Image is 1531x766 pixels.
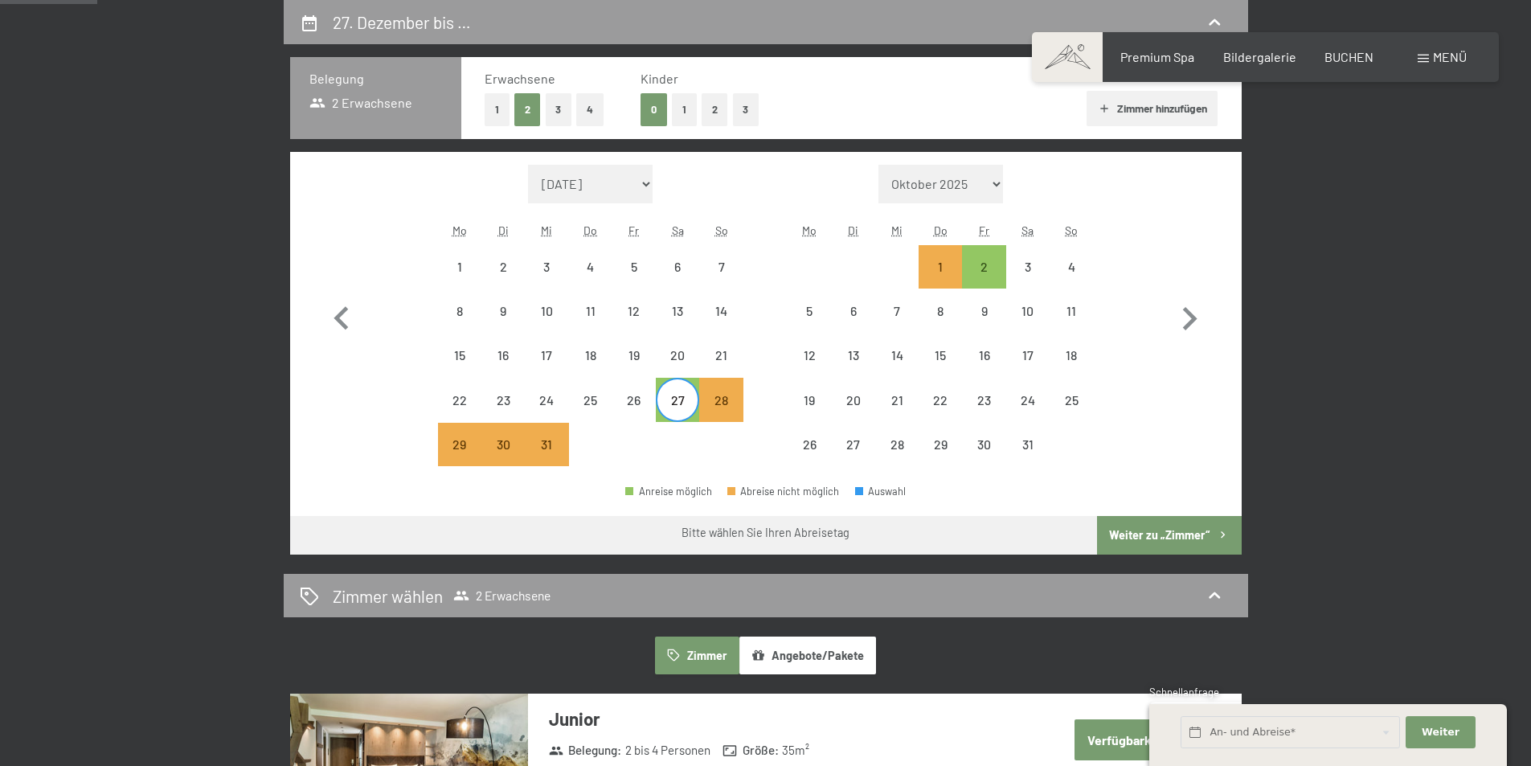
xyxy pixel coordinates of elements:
div: Tue Jan 13 2026 [832,334,875,377]
button: Zimmer hinzufügen [1087,91,1218,126]
div: Thu Jan 29 2026 [919,423,962,466]
div: Abreise nicht möglich, da die Mindestaufenthaltsdauer nicht erfüllt wird [481,423,525,466]
div: 28 [877,438,917,478]
div: Abreise nicht möglich [1006,289,1050,333]
div: Fri Dec 12 2025 [612,289,656,333]
div: Wed Dec 10 2025 [525,289,568,333]
div: 9 [483,305,523,345]
div: Fri Jan 23 2026 [962,378,1005,421]
span: 2 bis 4 Personen [625,742,710,759]
button: Verfügbarkeit prüfen [1075,719,1220,760]
abbr: Dienstag [498,223,509,237]
div: Abreise nicht möglich [1006,378,1050,421]
div: Sun Dec 14 2025 [699,289,743,333]
div: Mon Jan 05 2026 [788,289,831,333]
div: Tue Dec 30 2025 [481,423,525,466]
div: 4 [1051,260,1091,301]
button: Nächster Monat [1166,165,1213,467]
div: Fri Jan 09 2026 [962,289,1005,333]
div: 20 [833,394,874,434]
div: 15 [920,349,960,389]
div: Sat Jan 31 2026 [1006,423,1050,466]
div: 16 [483,349,523,389]
div: Wed Jan 28 2026 [875,423,919,466]
div: Abreise nicht möglich [438,289,481,333]
div: 29 [920,438,960,478]
div: Abreise nicht möglich [832,378,875,421]
div: Abreise nicht möglich [788,423,831,466]
div: Abreise nicht möglich, da die Mindestaufenthaltsdauer nicht erfüllt wird [919,245,962,289]
button: Weiter [1406,716,1475,749]
div: Fri Dec 19 2025 [612,334,656,377]
div: Abreise nicht möglich [1006,423,1050,466]
span: Erwachsene [485,71,555,86]
abbr: Sonntag [1065,223,1078,237]
div: 5 [789,305,829,345]
div: Tue Jan 20 2026 [832,378,875,421]
div: Mon Dec 22 2025 [438,378,481,421]
div: Abreise nicht möglich, da die Mindestaufenthaltsdauer nicht erfüllt wird [525,423,568,466]
div: Sat Dec 13 2025 [656,289,699,333]
div: Abreise nicht möglich [1050,334,1093,377]
div: Sat Jan 10 2026 [1006,289,1050,333]
div: 29 [440,438,480,478]
div: Abreise nicht möglich [919,423,962,466]
div: Thu Dec 04 2025 [569,245,612,289]
span: Schnellanfrage [1149,686,1219,698]
div: 3 [526,260,567,301]
div: Fri Jan 02 2026 [962,245,1005,289]
div: Sun Jan 18 2026 [1050,334,1093,377]
div: 26 [789,438,829,478]
div: Auswahl [855,486,907,497]
div: Tue Dec 16 2025 [481,334,525,377]
span: Bildergalerie [1223,49,1296,64]
div: Bitte wählen Sie Ihren Abreisetag [682,525,849,541]
div: 8 [440,305,480,345]
div: Mon Dec 08 2025 [438,289,481,333]
strong: Belegung : [549,742,622,759]
div: Abreise nicht möglich [656,289,699,333]
div: Wed Jan 14 2026 [875,334,919,377]
div: 31 [1008,438,1048,478]
div: 10 [1008,305,1048,345]
span: Menü [1433,49,1467,64]
div: Abreise nicht möglich [875,334,919,377]
div: Abreise nicht möglich [612,245,656,289]
div: 14 [877,349,917,389]
div: 26 [614,394,654,434]
h3: Belegung [309,70,442,88]
div: Abreise nicht möglich [962,289,1005,333]
div: Abreise nicht möglich [832,289,875,333]
div: Sat Jan 17 2026 [1006,334,1050,377]
div: 15 [440,349,480,389]
div: Abreise nicht möglich [438,245,481,289]
div: Sat Jan 24 2026 [1006,378,1050,421]
abbr: Freitag [628,223,639,237]
span: 2 Erwachsene [309,94,413,112]
div: 27 [657,394,698,434]
div: 19 [789,394,829,434]
a: BUCHEN [1324,49,1373,64]
div: 27 [833,438,874,478]
abbr: Mittwoch [891,223,903,237]
abbr: Samstag [1021,223,1034,237]
div: Abreise nicht möglich [919,289,962,333]
div: Abreise nicht möglich [875,378,919,421]
abbr: Montag [452,223,467,237]
button: Weiter zu „Zimmer“ [1097,516,1241,555]
div: Abreise nicht möglich [569,245,612,289]
div: Abreise nicht möglich [919,334,962,377]
div: 6 [657,260,698,301]
div: Abreise nicht möglich [569,378,612,421]
div: 30 [964,438,1004,478]
span: Premium Spa [1120,49,1194,64]
strong: Größe : [723,742,779,759]
span: 35 m² [782,742,809,759]
div: 13 [833,349,874,389]
button: 1 [672,93,697,126]
div: Mon Jan 19 2026 [788,378,831,421]
abbr: Freitag [979,223,989,237]
div: 21 [701,349,741,389]
div: 17 [526,349,567,389]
